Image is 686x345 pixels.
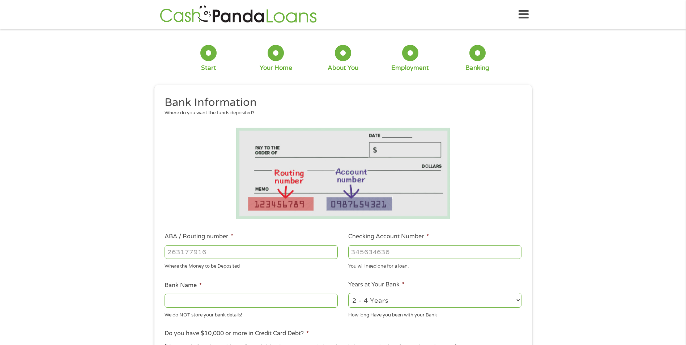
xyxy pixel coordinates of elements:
[165,330,309,337] label: Do you have $10,000 or more in Credit Card Debt?
[158,4,319,25] img: GetLoanNow Logo
[165,110,516,117] div: Where do you want the funds deposited?
[260,64,292,72] div: Your Home
[391,64,429,72] div: Employment
[348,260,521,270] div: You will need one for a loan.
[201,64,216,72] div: Start
[165,282,202,289] label: Bank Name
[165,309,338,319] div: We do NOT store your bank details!
[348,245,521,259] input: 345634636
[165,260,338,270] div: Where the Money to be Deposited
[465,64,489,72] div: Banking
[348,281,405,289] label: Years at Your Bank
[348,233,429,240] label: Checking Account Number
[165,95,516,110] h2: Bank Information
[328,64,358,72] div: About You
[165,233,233,240] label: ABA / Routing number
[165,245,338,259] input: 263177916
[348,309,521,319] div: How long Have you been with your Bank
[236,128,450,219] img: Routing number location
